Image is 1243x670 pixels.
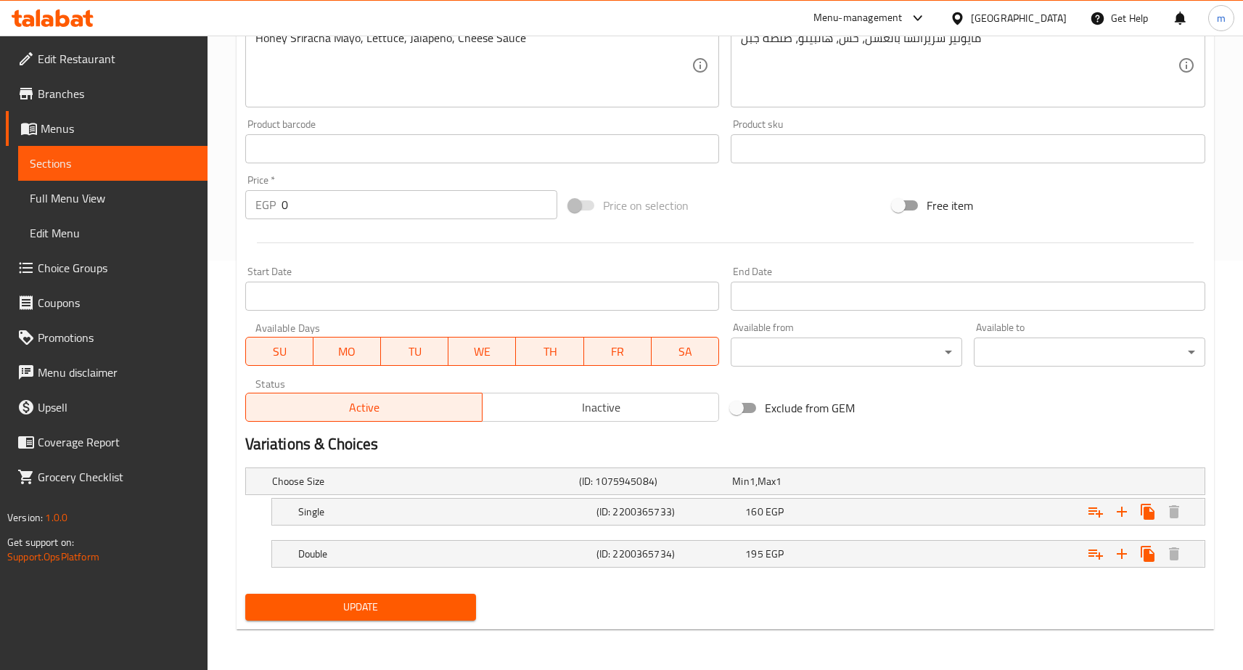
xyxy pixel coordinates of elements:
[38,364,196,381] span: Menu disclaimer
[38,85,196,102] span: Branches
[30,224,196,242] span: Edit Menu
[584,337,652,366] button: FR
[579,474,727,489] h5: (ID: 1075945084)
[252,341,308,362] span: SU
[246,468,1205,494] div: Expand
[272,541,1205,567] div: Expand
[30,189,196,207] span: Full Menu View
[603,197,689,214] span: Price on selection
[657,341,713,362] span: SA
[18,216,208,250] a: Edit Menu
[272,474,573,489] h5: Choose Size
[7,533,74,552] span: Get support on:
[381,337,448,366] button: TU
[6,76,208,111] a: Branches
[245,433,1205,455] h2: Variations & Choices
[38,259,196,277] span: Choice Groups
[454,341,510,362] span: WE
[741,31,1178,100] textarea: مايونيز سريراتشا بالعسل، خس، هالبينو، صلصة جبن
[6,459,208,494] a: Grocery Checklist
[1161,499,1187,525] button: Delete Single
[482,393,719,422] button: Inactive
[6,111,208,146] a: Menus
[745,502,763,521] span: 160
[488,397,713,418] span: Inactive
[652,337,719,366] button: SA
[1083,541,1109,567] button: Add choice group
[245,134,720,163] input: Please enter product barcode
[732,474,880,489] div: ,
[6,390,208,425] a: Upsell
[41,120,196,137] span: Menus
[732,472,749,491] span: Min
[516,337,583,366] button: TH
[30,155,196,172] span: Sections
[1217,10,1226,26] span: m
[813,9,903,27] div: Menu-management
[7,547,99,566] a: Support.OpsPlatform
[6,41,208,76] a: Edit Restaurant
[38,399,196,416] span: Upsell
[1083,499,1109,525] button: Add choice group
[245,337,313,366] button: SU
[298,547,591,561] h5: Double
[1161,541,1187,567] button: Delete Double
[313,337,381,366] button: MO
[731,134,1205,163] input: Please enter product sku
[272,499,1205,525] div: Expand
[596,504,740,519] h5: (ID: 2200365733)
[590,341,646,362] span: FR
[38,329,196,346] span: Promotions
[45,508,67,527] span: 1.0.0
[6,320,208,355] a: Promotions
[448,337,516,366] button: WE
[38,468,196,486] span: Grocery Checklist
[255,31,692,100] textarea: Honey Sriracha Mayo, Lettuce, Jalapeño, Cheese Sauce
[971,10,1067,26] div: [GEOGRAPHIC_DATA]
[1109,499,1135,525] button: Add new choice
[758,472,776,491] span: Max
[776,472,782,491] span: 1
[6,285,208,320] a: Coupons
[6,250,208,285] a: Choice Groups
[38,50,196,68] span: Edit Restaurant
[255,196,276,213] p: EGP
[6,355,208,390] a: Menu disclaimer
[1135,499,1161,525] button: Clone new choice
[927,197,973,214] span: Free item
[387,341,443,362] span: TU
[750,472,755,491] span: 1
[766,544,784,563] span: EGP
[298,504,591,519] h5: Single
[18,181,208,216] a: Full Menu View
[7,508,43,527] span: Version:
[6,425,208,459] a: Coverage Report
[245,393,483,422] button: Active
[252,397,477,418] span: Active
[1109,541,1135,567] button: Add new choice
[282,190,557,219] input: Please enter price
[974,338,1205,367] div: ​
[765,399,855,417] span: Exclude from GEM
[38,433,196,451] span: Coverage Report
[766,502,784,521] span: EGP
[18,146,208,181] a: Sections
[245,594,477,621] button: Update
[596,547,740,561] h5: (ID: 2200365734)
[731,338,962,367] div: ​
[745,544,763,563] span: 195
[257,598,465,616] span: Update
[319,341,375,362] span: MO
[38,294,196,311] span: Coupons
[522,341,578,362] span: TH
[1135,541,1161,567] button: Clone new choice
